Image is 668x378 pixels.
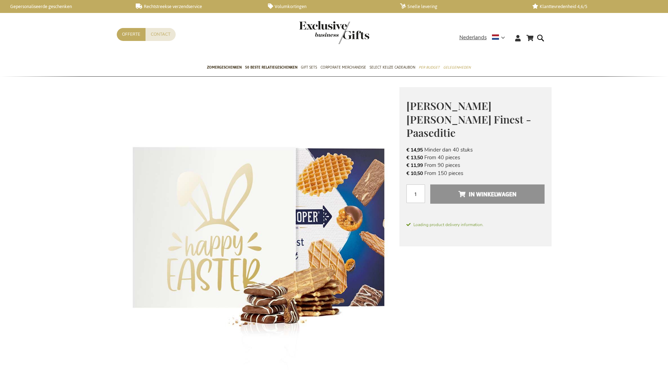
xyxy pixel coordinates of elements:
span: € 13,50 [406,154,423,161]
li: Minder dan 40 stuks [406,146,545,154]
a: 50 beste relatiegeschenken [245,59,297,77]
span: [PERSON_NAME] [PERSON_NAME] Finest - Paaseditie [406,99,531,140]
a: Offerte [117,28,146,41]
li: From 90 pieces [406,161,545,169]
span: Select Keuze Cadeaubon [370,64,415,71]
li: From 150 pieces [406,169,545,177]
span: € 10,50 [406,170,423,177]
span: Gelegenheden [443,64,471,71]
span: € 14,95 [406,147,423,153]
span: 50 beste relatiegeschenken [245,64,297,71]
a: Contact [146,28,176,41]
a: Klanttevredenheid 4,6/5 [532,3,653,9]
a: Per Budget [419,59,440,77]
a: Corporate Merchandise [320,59,366,77]
span: Nederlands [459,34,487,42]
a: Gelegenheden [443,59,471,77]
a: Snelle levering [400,3,521,9]
li: From 40 pieces [406,154,545,161]
input: Aantal [406,184,425,203]
a: Rechtstreekse verzendservice [136,3,257,9]
a: Zomergeschenken [207,59,242,77]
a: Select Keuze Cadeaubon [370,59,415,77]
a: Gift Sets [301,59,317,77]
img: Jules Destrooper Jules' Finest - Easter Edition [117,87,399,369]
a: Volumkortingen [268,3,389,9]
span: Zomergeschenken [207,64,242,71]
a: Gepersonaliseerde geschenken [4,3,124,9]
img: Exclusive Business gifts logo [299,21,369,44]
span: Loading product delivery information. [406,222,545,228]
span: Corporate Merchandise [320,64,366,71]
span: Per Budget [419,64,440,71]
a: store logo [299,21,334,44]
span: € 11,99 [406,162,423,169]
span: Gift Sets [301,64,317,71]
